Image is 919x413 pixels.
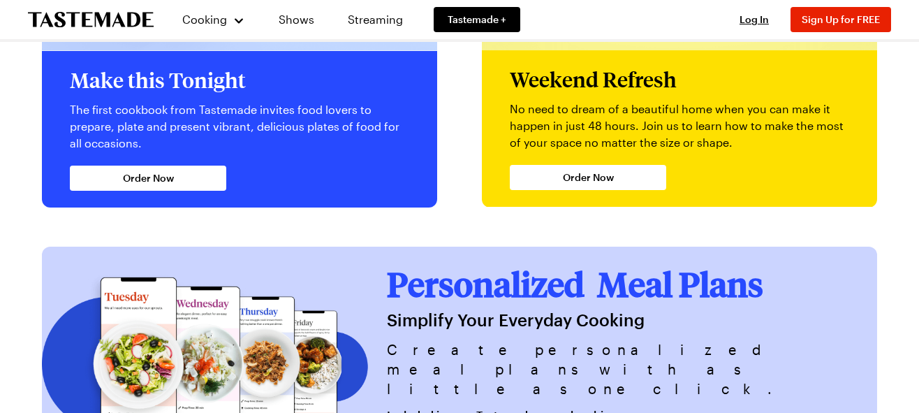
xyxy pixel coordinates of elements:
a: To Tastemade Home Page [28,12,154,28]
span: Tastemade + [448,13,506,27]
p: The first cookbook from Tastemade invites food lovers to prepare, plate and present vibrant, deli... [70,101,409,152]
a: Tastemade + [434,7,520,32]
span: Simplify Your Everyday Cooking [387,309,645,331]
span: Create personalized meal plans with as little as one click. [387,341,805,397]
button: Log In [726,13,782,27]
button: Sign Up for FREE [791,7,891,32]
span: Log In [740,13,769,25]
span: Cooking [182,13,227,26]
span: Sign Up for FREE [802,13,880,25]
span: Order Now [123,171,174,185]
span: Order Now [563,171,614,184]
h2: Make this Tonight [70,68,409,93]
span: Personalized Meal Plans [387,262,763,305]
h2: Weekend Refresh [510,67,849,92]
p: No need to dream of a beautiful home when you can make it happen in just 48 hours. Join us to lea... [510,101,849,151]
button: Cooking [182,3,245,36]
